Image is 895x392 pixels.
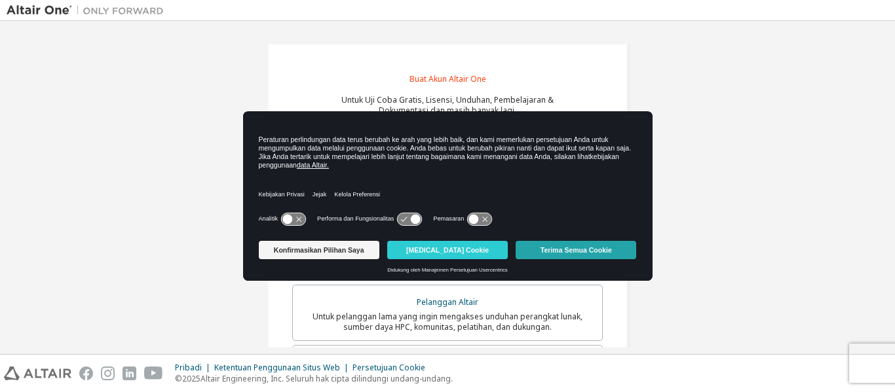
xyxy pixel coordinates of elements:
[175,362,202,373] font: Pribadi
[313,311,582,332] font: Untuk pelanggan lama yang ingin mengakses unduhan perangkat lunak, sumber daya HPC, komunitas, pe...
[214,362,340,373] font: Ketentuan Penggunaan Situs Web
[200,373,453,384] font: Altair Engineering, Inc. Seluruh hak cipta dilindungi undang-undang.
[409,73,486,84] font: Buat Akun Altair One
[182,373,200,384] font: 2025
[175,373,182,384] font: ©
[352,362,425,373] font: Persetujuan Cookie
[79,366,93,380] img: facebook.svg
[101,366,115,380] img: instagram.svg
[7,4,170,17] img: Altair Satu
[123,366,136,380] img: linkedin.svg
[144,366,163,380] img: youtube.svg
[341,94,554,105] font: Untuk Uji Coba Gratis, Lisensi, Unduhan, Pembelajaran &
[417,296,478,308] font: Pelanggan Altair
[4,366,71,380] img: altair_logo.svg
[379,105,516,116] font: Dokumentasi dan masih banyak lagi.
